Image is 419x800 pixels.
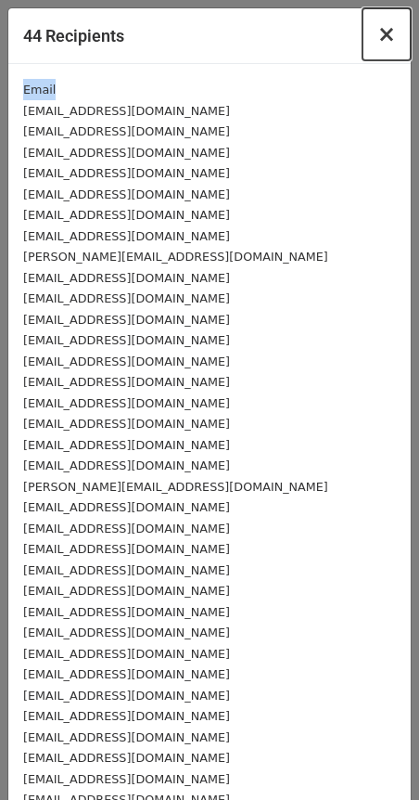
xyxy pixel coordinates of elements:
[23,229,230,243] small: [EMAIL_ADDRESS][DOMAIN_NAME]
[23,146,230,160] small: [EMAIL_ADDRESS][DOMAIN_NAME]
[23,250,328,264] small: [PERSON_NAME][EMAIL_ADDRESS][DOMAIN_NAME]
[23,584,230,598] small: [EMAIL_ADDRESS][DOMAIN_NAME]
[23,709,230,723] small: [EMAIL_ADDRESS][DOMAIN_NAME]
[23,417,230,431] small: [EMAIL_ADDRESS][DOMAIN_NAME]
[23,438,230,452] small: [EMAIL_ADDRESS][DOMAIN_NAME]
[23,563,230,577] small: [EMAIL_ADDRESS][DOMAIN_NAME]
[23,187,230,201] small: [EMAIL_ADDRESS][DOMAIN_NAME]
[23,83,56,97] small: Email
[377,21,396,47] span: ×
[23,355,230,368] small: [EMAIL_ADDRESS][DOMAIN_NAME]
[23,313,230,327] small: [EMAIL_ADDRESS][DOMAIN_NAME]
[23,333,230,347] small: [EMAIL_ADDRESS][DOMAIN_NAME]
[23,626,230,639] small: [EMAIL_ADDRESS][DOMAIN_NAME]
[23,104,230,118] small: [EMAIL_ADDRESS][DOMAIN_NAME]
[23,522,230,535] small: [EMAIL_ADDRESS][DOMAIN_NAME]
[23,271,230,285] small: [EMAIL_ADDRESS][DOMAIN_NAME]
[23,166,230,180] small: [EMAIL_ADDRESS][DOMAIN_NAME]
[362,8,411,60] button: Close
[23,23,124,48] h5: 44 Recipients
[23,751,230,765] small: [EMAIL_ADDRESS][DOMAIN_NAME]
[23,291,230,305] small: [EMAIL_ADDRESS][DOMAIN_NAME]
[23,124,230,138] small: [EMAIL_ADDRESS][DOMAIN_NAME]
[23,605,230,619] small: [EMAIL_ADDRESS][DOMAIN_NAME]
[23,396,230,410] small: [EMAIL_ADDRESS][DOMAIN_NAME]
[23,480,328,494] small: [PERSON_NAME][EMAIL_ADDRESS][DOMAIN_NAME]
[326,711,419,800] div: วิดเจ็ตการแชท
[23,730,230,744] small: [EMAIL_ADDRESS][DOMAIN_NAME]
[23,667,230,681] small: [EMAIL_ADDRESS][DOMAIN_NAME]
[326,711,419,800] iframe: Chat Widget
[23,542,230,556] small: [EMAIL_ADDRESS][DOMAIN_NAME]
[23,208,230,222] small: [EMAIL_ADDRESS][DOMAIN_NAME]
[23,647,230,661] small: [EMAIL_ADDRESS][DOMAIN_NAME]
[23,772,230,786] small: [EMAIL_ADDRESS][DOMAIN_NAME]
[23,458,230,472] small: [EMAIL_ADDRESS][DOMAIN_NAME]
[23,689,230,703] small: [EMAIL_ADDRESS][DOMAIN_NAME]
[23,375,230,389] small: [EMAIL_ADDRESS][DOMAIN_NAME]
[23,500,230,514] small: [EMAIL_ADDRESS][DOMAIN_NAME]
